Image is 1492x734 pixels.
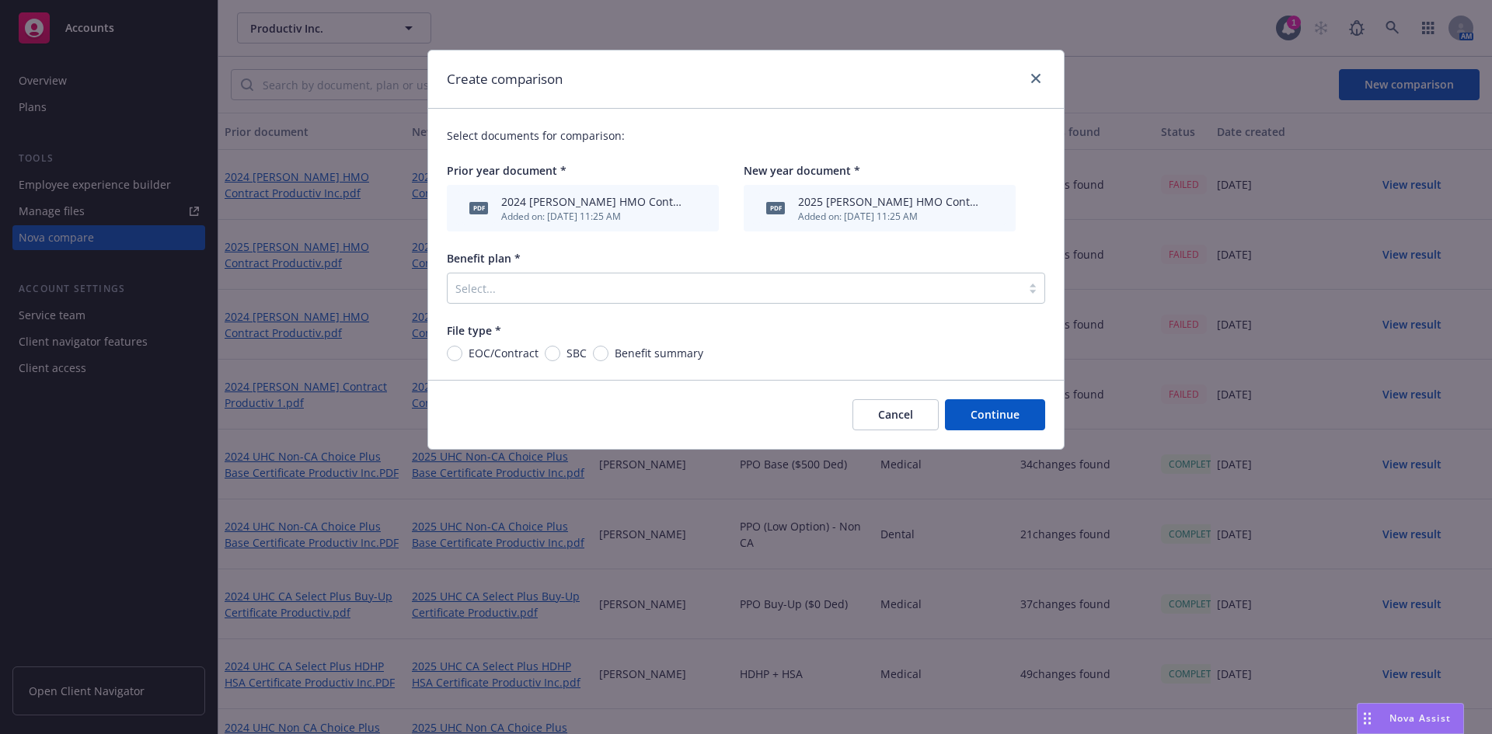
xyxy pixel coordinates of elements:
a: close [1027,69,1045,88]
input: Benefit summary [593,346,608,361]
input: SBC [545,346,560,361]
h1: Create comparison [447,69,563,89]
div: 2024 [PERSON_NAME] HMO Contract Productiv Inc.pdf [501,193,685,210]
span: Prior year document * [447,163,566,178]
button: Continue [945,399,1045,430]
span: SBC [566,345,587,361]
button: archive file [691,200,703,217]
span: Benefit summary [615,345,703,361]
span: New year document * [744,163,860,178]
span: pdf [766,202,785,214]
span: EOC/Contract [469,345,539,361]
span: pdf [469,202,488,214]
span: Nova Assist [1389,711,1451,725]
div: Added on: [DATE] 11:25 AM [798,210,981,223]
input: EOC/Contract [447,346,462,361]
button: Cancel [852,399,939,430]
p: Select documents for comparison: [447,127,1045,144]
button: archive file [988,200,1000,217]
div: Added on: [DATE] 11:25 AM [501,210,685,223]
span: Benefit plan * [447,251,521,266]
div: Drag to move [1358,704,1377,733]
button: Nova Assist [1357,703,1464,734]
span: File type * [447,323,501,338]
div: 2025 [PERSON_NAME] HMO Contract Productiv Inc.pdf [798,193,981,210]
